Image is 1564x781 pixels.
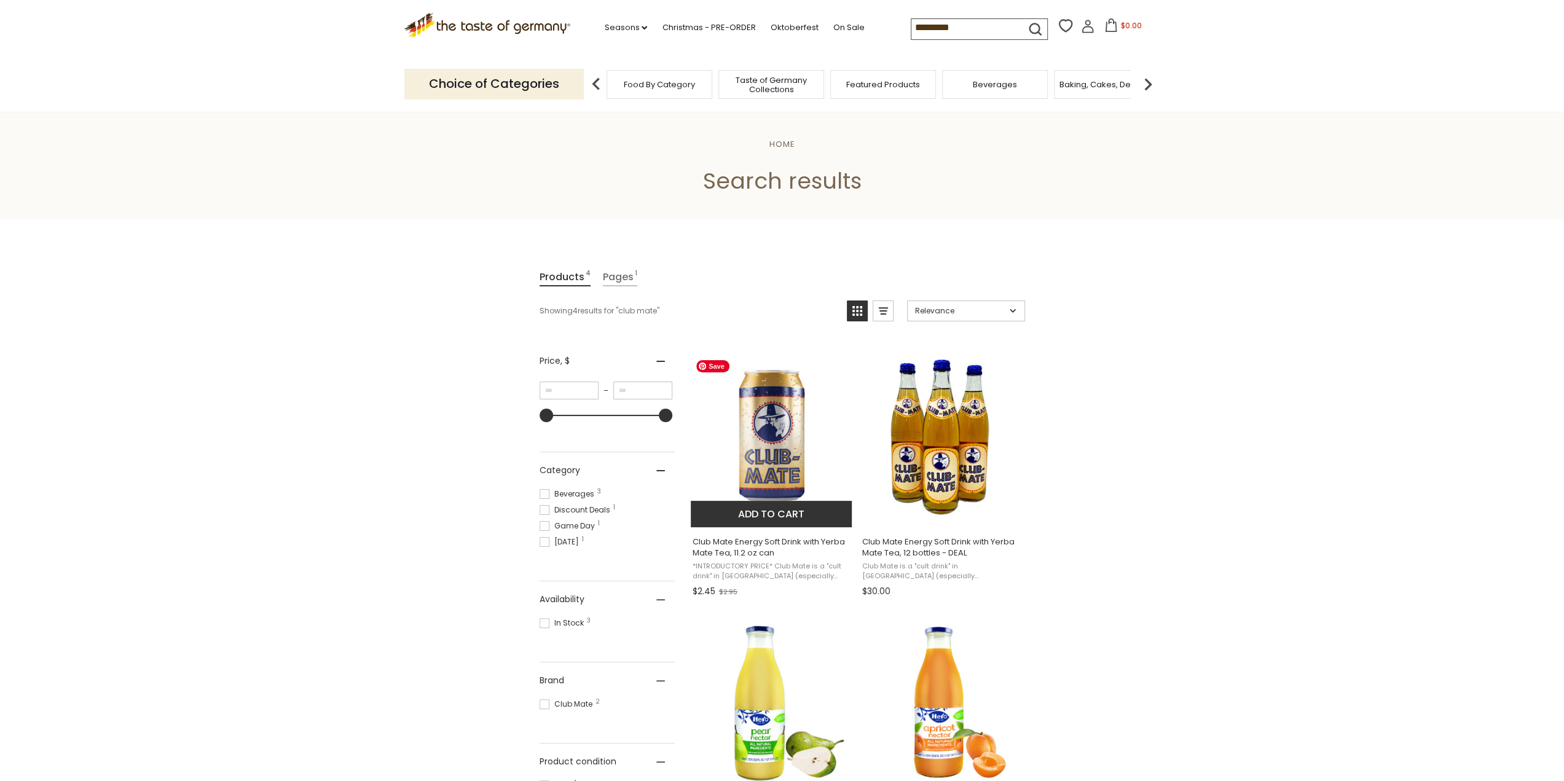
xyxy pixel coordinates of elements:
span: 3 [587,618,591,624]
a: View grid mode [847,300,868,321]
a: Seasons [604,21,647,34]
span: $0.00 [1120,20,1141,31]
span: Availability [540,593,584,606]
span: Club Mate Energy Soft Drink with Yerba Mate Tea, 11.2 oz can [693,536,852,559]
span: Product condition [540,755,616,768]
img: next arrow [1136,72,1160,96]
span: , $ [560,355,570,367]
span: *INTRODUCTORY PRICE* Club Mate is a "cult drink" in [GEOGRAPHIC_DATA] (especially [GEOGRAPHIC_DAT... [693,562,852,581]
span: Game Day [540,520,599,532]
a: Club Mate Energy Soft Drink with Yerba Mate Tea, 11.2 oz can [691,343,854,601]
span: [DATE] [540,536,583,547]
span: Category [540,464,580,477]
span: Club Mate [540,699,596,710]
img: previous arrow [584,72,608,96]
div: Showing results for " " [540,300,838,321]
span: In Stock [540,618,587,629]
span: 2 [595,699,600,705]
input: Maximum value [613,382,672,399]
span: Club Mate Energy Soft Drink with Yerba Mate Tea, 12 bottles - DEAL [862,536,1021,559]
span: Price [540,355,570,367]
span: $2.95 [719,587,737,597]
span: Club Mate is a "cult drink" in [GEOGRAPHIC_DATA] (especially [GEOGRAPHIC_DATA]) among fans of rav... [862,562,1021,581]
span: 1 [635,269,637,285]
a: View Pages Tab [603,269,637,286]
span: Beverages [540,489,598,500]
a: Beverages [973,80,1017,89]
a: Food By Category [624,80,695,89]
h1: Search results [38,167,1526,195]
a: Sort options [907,300,1025,321]
input: Minimum value [540,382,599,399]
a: Christmas - PRE-ORDER [662,21,755,34]
a: On Sale [833,21,864,34]
p: Choice of Categories [404,69,584,99]
span: – [599,385,613,396]
button: Add to cart [691,501,852,527]
span: 1 [598,520,600,527]
span: Discount Deals [540,504,614,516]
a: Club Mate Energy Soft Drink with Yerba Mate Tea, 12 bottles - DEAL [860,343,1023,601]
span: 1 [613,504,615,511]
span: Relevance [915,305,1005,316]
span: $2.45 [693,585,715,598]
a: Taste of Germany Collections [722,76,820,94]
a: Featured Products [846,80,920,89]
span: $30.00 [862,585,890,598]
span: Brand [540,674,564,687]
img: Club Mate Can [691,354,854,517]
span: 4 [586,269,591,285]
a: Home [769,138,795,150]
a: Baking, Cakes, Desserts [1059,80,1155,89]
span: 3 [597,489,601,495]
button: $0.00 [1097,18,1149,37]
b: 4 [573,305,578,316]
span: Save [696,360,729,372]
a: Oktoberfest [770,21,818,34]
span: 1 [582,536,584,543]
a: View Products Tab [540,269,591,286]
a: View list mode [873,300,894,321]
